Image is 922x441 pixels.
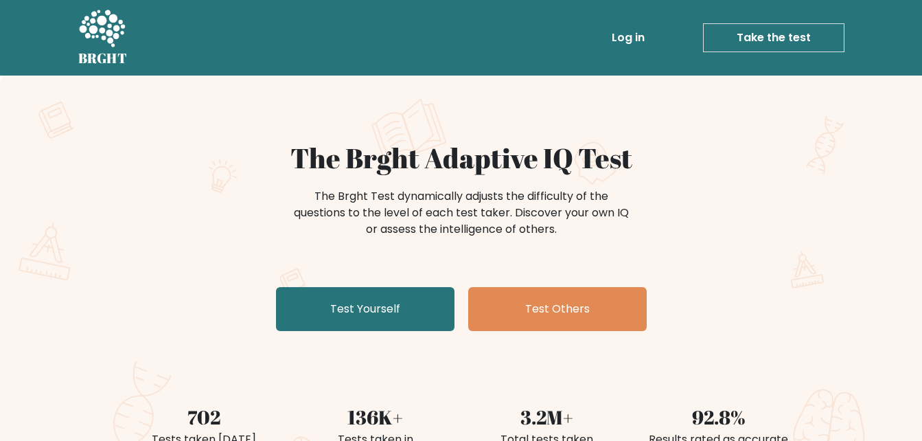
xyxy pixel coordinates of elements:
[78,5,128,70] a: BRGHT
[126,403,281,431] div: 702
[276,287,454,331] a: Test Yourself
[470,403,625,431] div: 3.2M+
[641,403,796,431] div: 92.8%
[606,24,650,52] a: Log in
[290,188,633,238] div: The Brght Test dynamically adjusts the difficulty of the questions to the level of each test take...
[298,403,453,431] div: 136K+
[78,50,128,67] h5: BRGHT
[126,142,796,174] h1: The Brght Adaptive IQ Test
[703,23,844,52] a: Take the test
[468,287,647,331] a: Test Others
